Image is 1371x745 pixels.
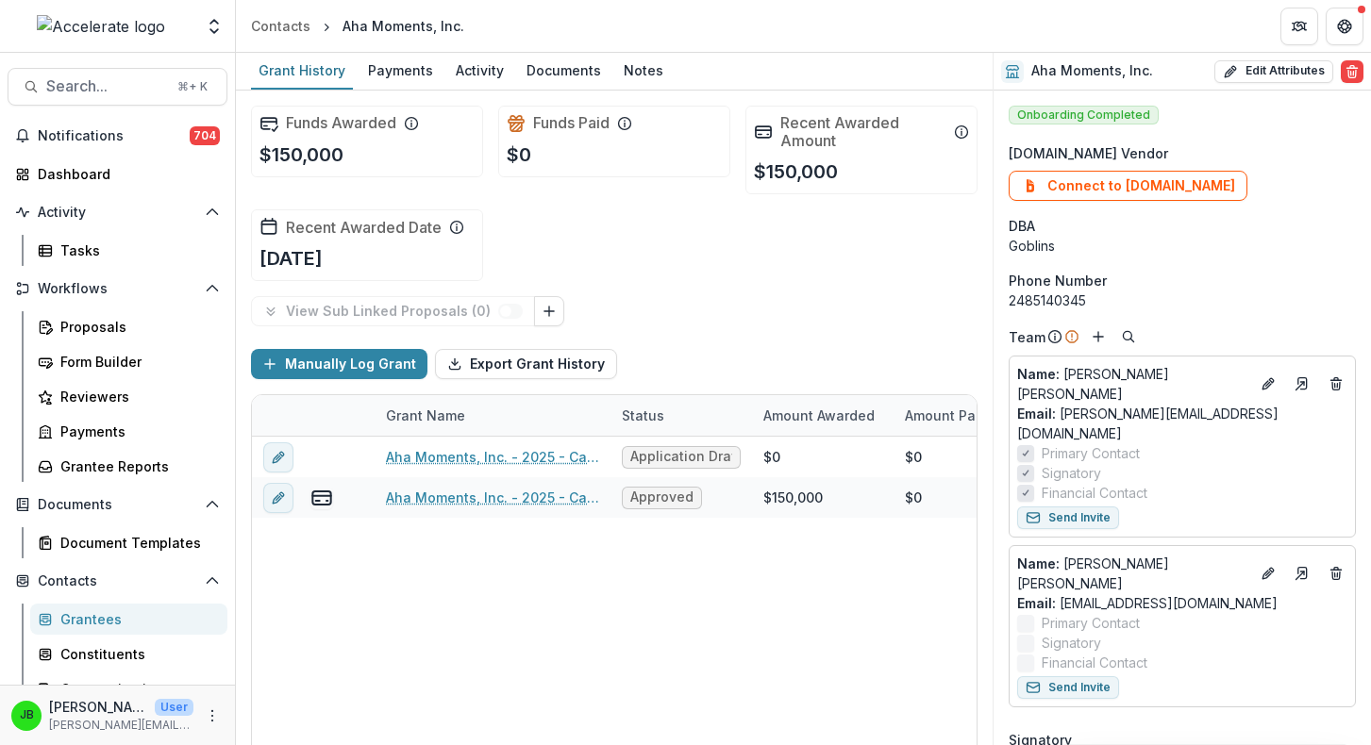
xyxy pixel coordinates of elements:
a: Email: [EMAIL_ADDRESS][DOMAIN_NAME] [1017,593,1278,613]
a: Payments [30,416,227,447]
a: Form Builder [30,346,227,377]
button: Send Invite [1017,506,1119,529]
div: Amount Awarded [752,395,894,436]
a: Go to contact [1287,369,1317,399]
button: Deletes [1325,562,1347,585]
div: Grant Name [375,395,610,436]
button: Edit [1257,372,1279,395]
a: Document Templates [30,527,227,558]
span: Financial Contact [1042,483,1147,503]
h2: Recent Awarded Date [286,219,442,237]
span: Activity [38,205,197,221]
button: view-payments [310,487,333,509]
button: Open Contacts [8,566,227,596]
a: Aha Moments, Inc. - 2025 - Call for Effective Technology Grant Application [386,447,599,467]
div: Form Builder [60,352,212,372]
div: Dashboard [38,164,212,184]
button: More [201,704,224,727]
div: $150,000 [763,488,823,507]
div: Communications [60,679,212,699]
button: Connect to [DOMAIN_NAME] [1009,171,1247,201]
button: Add [1087,325,1110,348]
a: Communications [30,673,227,704]
button: Open entity switcher [201,8,227,45]
span: Onboarding Completed [1009,106,1159,124]
p: [PERSON_NAME][EMAIL_ADDRESS][PERSON_NAME][DOMAIN_NAME] [49,717,193,734]
span: Phone Number [1009,271,1107,290]
p: Amount Paid [905,406,988,425]
button: Open Workflows [8,273,227,304]
a: Email: [PERSON_NAME][EMAIL_ADDRESS][DOMAIN_NAME] [1017,404,1347,443]
a: Name: [PERSON_NAME] [PERSON_NAME] [1017,554,1249,593]
p: View Sub Linked Proposals ( 0 ) [286,304,498,320]
div: $0 [763,447,780,467]
div: Aha Moments, Inc. [343,16,464,36]
span: Documents [38,497,197,513]
h2: Aha Moments, Inc. [1031,63,1153,79]
div: Status [610,395,752,436]
div: Activity [448,57,511,84]
span: Notifications [38,128,190,144]
div: Amount Paid [894,395,1035,436]
p: $150,000 [259,141,343,169]
div: ⌘ + K [174,76,211,97]
span: Email: [1017,406,1056,422]
div: Jennifer Bronson [20,709,34,721]
button: Partners [1280,8,1318,45]
a: Grant History [251,53,353,90]
div: Grant Name [375,406,477,425]
div: Tasks [60,240,212,260]
button: Deletes [1325,372,1347,395]
a: Documents [519,53,609,90]
button: edit [263,442,293,472]
div: 2485140345 [1009,290,1356,310]
span: Name : [1017,555,1060,571]
a: Name: [PERSON_NAME] [PERSON_NAME] [1017,364,1249,404]
span: Application Draft [630,449,732,465]
div: Grant History [251,57,353,84]
nav: breadcrumb [243,12,472,40]
button: Notifications704 [8,121,227,151]
p: $150,000 [754,157,838,186]
a: Contacts [243,12,318,40]
span: Contacts [38,573,197,589]
div: Payments [60,422,212,441]
button: Open Activity [8,197,227,227]
div: Payments [360,57,441,84]
span: Primary Contact [1042,613,1140,633]
a: Grantee Reports [30,451,227,482]
button: Manually Log Grant [251,349,427,379]
a: Constituents [30,638,227,670]
p: Team [1009,327,1045,347]
a: Aha Moments, Inc. - 2025 - Call for Effective Technology Grant Application [386,488,599,507]
a: Grantees [30,604,227,635]
div: Grantees [60,609,212,629]
h2: Recent Awarded Amount [780,114,946,150]
button: Edit Attributes [1214,60,1333,83]
button: View Sub Linked Proposals (0) [251,296,535,326]
a: Tasks [30,235,227,266]
a: Dashboard [8,158,227,190]
h2: Funds Awarded [286,114,396,132]
a: Notes [616,53,671,90]
p: [DATE] [259,244,323,273]
a: Go to contact [1287,558,1317,588]
div: Documents [519,57,609,84]
div: Amount Awarded [752,406,886,425]
div: Notes [616,57,671,84]
button: Send Invite [1017,676,1119,699]
div: $0 [905,447,922,467]
button: Open Documents [8,489,227,520]
h2: Funds Paid [533,114,610,132]
p: [PERSON_NAME] [PERSON_NAME] [1017,364,1249,404]
span: Workflows [38,281,197,297]
span: Signatory [1042,463,1101,483]
button: Delete [1341,60,1363,83]
a: Payments [360,53,441,90]
a: Activity [448,53,511,90]
span: DBA [1009,216,1035,236]
div: Status [610,406,676,425]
